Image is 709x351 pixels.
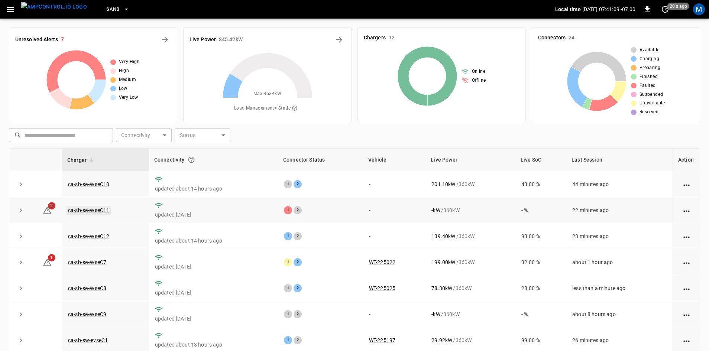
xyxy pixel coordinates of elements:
[284,310,292,318] div: 1
[566,197,673,223] td: 22 minutes ago
[431,233,455,240] p: 139.40 kW
[566,249,673,275] td: about 1 hour ago
[15,257,26,268] button: expand row
[566,171,673,197] td: 44 minutes ago
[294,336,302,344] div: 2
[582,6,635,13] p: [DATE] 07:41:09 -07:00
[431,311,440,318] p: - kW
[389,34,395,42] h6: 12
[67,206,111,215] a: ca-sb-se-evseC11
[640,46,660,54] span: Available
[363,197,426,223] td: -
[364,34,386,42] h6: Chargers
[682,207,691,214] div: action cell options
[569,34,574,42] h6: 24
[68,259,106,265] a: ca-sb-se-evseC7
[278,149,363,171] th: Connector Status
[515,223,566,249] td: 93.00 %
[15,179,26,190] button: expand row
[43,259,52,265] a: 1
[555,6,581,13] p: Local time
[515,197,566,223] td: - %
[693,3,705,15] div: profile-icon
[472,77,486,84] span: Offline
[15,36,58,44] h6: Unresolved Alerts
[363,301,426,327] td: -
[640,91,663,98] span: Suspended
[234,102,301,115] span: Load Management = Static
[538,34,566,42] h6: Connectors
[284,258,292,266] div: 1
[515,149,566,171] th: Live SoC
[431,233,509,240] div: / 360 kW
[67,156,96,165] span: Charger
[431,181,455,188] p: 201.10 kW
[155,289,272,296] p: updated [DATE]
[369,337,395,343] a: WT-225197
[431,259,509,266] div: / 360 kW
[289,102,301,115] button: The system is using AmpEdge-configured limits for static load managment. Depending on your config...
[294,206,302,214] div: 2
[431,311,509,318] div: / 360 kW
[294,284,302,292] div: 2
[682,285,691,292] div: action cell options
[640,108,658,116] span: Reserved
[155,341,272,348] p: updated about 13 hours ago
[119,67,129,75] span: High
[566,275,673,301] td: less than a minute ago
[284,284,292,292] div: 1
[106,5,120,14] span: SanB
[155,237,272,244] p: updated about 14 hours ago
[566,223,673,249] td: 23 minutes ago
[363,223,426,249] td: -
[155,211,272,218] p: updated [DATE]
[155,185,272,192] p: updated about 14 hours ago
[640,73,658,81] span: Finished
[515,249,566,275] td: 32.00 %
[431,285,509,292] div: / 360 kW
[159,34,171,46] button: All Alerts
[294,258,302,266] div: 2
[515,275,566,301] td: 28.00 %
[431,259,455,266] p: 199.00 kW
[68,337,108,343] a: ca-sb-sw-evseC1
[682,233,691,240] div: action cell options
[431,337,452,344] p: 29.92 kW
[682,311,691,318] div: action cell options
[68,181,109,187] a: ca-sb-se-evseC10
[43,207,52,212] a: 2
[21,2,87,12] img: ampcontrol.io logo
[640,64,661,72] span: Preparing
[284,180,292,188] div: 1
[61,36,64,44] h6: 7
[15,335,26,346] button: expand row
[425,149,515,171] th: Live Power
[667,3,689,10] span: 20 s ago
[431,181,509,188] div: / 360 kW
[294,180,302,188] div: 2
[119,85,127,92] span: Low
[284,206,292,214] div: 1
[294,310,302,318] div: 2
[369,259,395,265] a: WT-225022
[333,34,345,46] button: Energy Overview
[515,301,566,327] td: - %
[682,181,691,188] div: action cell options
[119,76,136,84] span: Medium
[472,68,485,75] span: Online
[431,207,440,214] p: - kW
[363,149,426,171] th: Vehicle
[68,311,106,317] a: ca-sb-se-evseC9
[566,301,673,327] td: about 8 hours ago
[566,149,673,171] th: Last Session
[185,153,198,166] button: Connection between the charger and our software.
[431,337,509,344] div: / 360 kW
[68,285,106,291] a: ca-sb-se-evseC8
[431,285,452,292] p: 78.30 kW
[15,309,26,320] button: expand row
[253,90,281,98] span: Max. 4634 kW
[15,283,26,294] button: expand row
[119,94,138,101] span: Very Low
[363,171,426,197] td: -
[294,232,302,240] div: 2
